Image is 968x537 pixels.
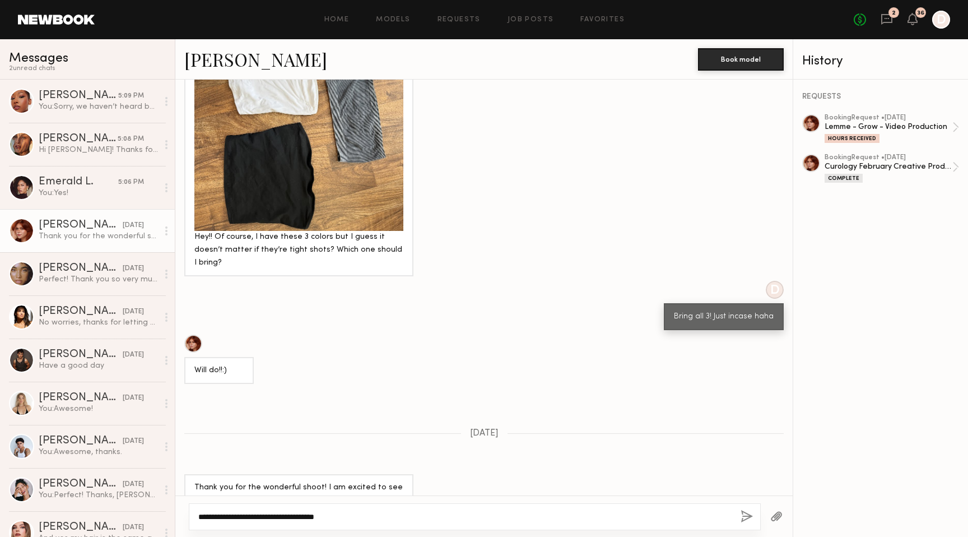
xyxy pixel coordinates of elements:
[324,16,350,24] a: Home
[39,263,123,274] div: [PERSON_NAME]
[892,10,896,16] div: 2
[825,154,952,161] div: booking Request • [DATE]
[825,122,952,132] div: Lemme - Grow - Video Production
[194,231,403,270] div: Hey!! Of course, I have these 3 colors but I guess it doesn’t matter if they’re tight shots? Whic...
[39,177,118,188] div: Emerald L.
[39,392,123,404] div: [PERSON_NAME]
[39,145,158,155] div: Hi [PERSON_NAME]! Thanks for having me :). So excited for [DATE]! Perfect! I’ll keep an eye out a...
[825,114,959,143] a: bookingRequest •[DATE]Lemme - Grow - Video ProductionHours Received
[470,429,499,438] span: [DATE]
[39,436,123,447] div: [PERSON_NAME]
[698,54,784,63] a: Book model
[932,11,950,29] a: D
[118,91,144,101] div: 5:09 PM
[123,436,144,447] div: [DATE]
[825,134,879,143] div: Hours Received
[39,447,158,457] div: You: Awesome, thanks.
[39,220,123,231] div: [PERSON_NAME]
[39,188,158,198] div: You: Yes!
[39,490,158,501] div: You: Perfect! Thanks, [PERSON_NAME].
[39,349,123,360] div: [PERSON_NAME]
[508,16,554,24] a: Job Posts
[825,174,863,183] div: Complete
[917,10,924,16] div: 36
[39,306,123,317] div: [PERSON_NAME]
[39,479,123,490] div: [PERSON_NAME]
[118,134,144,145] div: 5:08 PM
[123,522,144,533] div: [DATE]
[39,101,158,112] div: You: Sorry, we haven’t heard back from you and we need to book a model, so we’ll have to cancel t...
[123,263,144,274] div: [DATE]
[184,47,327,71] a: [PERSON_NAME]
[376,16,410,24] a: Models
[39,90,118,101] div: [PERSON_NAME]
[39,317,158,328] div: No worries, thanks for letting me know!
[123,479,144,490] div: [DATE]
[825,154,959,183] a: bookingRequest •[DATE]Curology February Creative ProductionComplete
[580,16,625,24] a: Favorites
[9,52,68,65] span: Messages
[39,360,158,371] div: Have a good day
[194,482,403,507] div: Thank you for the wonderful shoot! I am excited to see the video ✨
[39,231,158,242] div: Thank you for the wonderful shoot! I am excited to see the video ✨
[698,48,784,71] button: Book model
[674,311,774,323] div: Bring all 3! Just incase haha
[123,307,144,317] div: [DATE]
[123,220,144,231] div: [DATE]
[39,404,158,414] div: You: Awesome!
[825,161,952,172] div: Curology February Creative Production
[123,393,144,404] div: [DATE]
[39,133,118,145] div: [PERSON_NAME]
[825,114,952,122] div: booking Request • [DATE]
[123,350,144,360] div: [DATE]
[881,13,893,27] a: 2
[39,522,123,533] div: [PERSON_NAME]
[802,93,959,101] div: REQUESTS
[802,55,959,68] div: History
[438,16,481,24] a: Requests
[39,274,158,285] div: Perfect! Thank you so very much for letting me know!
[194,364,244,377] div: Will do!!:)
[118,177,144,188] div: 5:06 PM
